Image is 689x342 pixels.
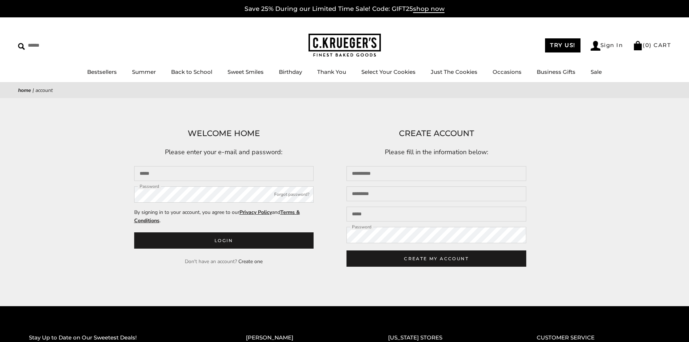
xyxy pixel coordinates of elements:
[431,68,477,75] a: Just The Cookies
[185,258,237,265] span: Don't have an account?
[413,5,445,13] span: shop now
[274,191,309,198] button: Forgot password?
[346,186,526,201] input: Last name
[309,34,381,57] img: C.KRUEGER'S
[134,127,314,140] h1: WELCOME HOME
[545,38,580,52] a: TRY US!
[244,5,445,13] a: Save 25% During our Limited Time Sale! Code: GIFT25shop now
[346,250,526,267] button: CREATE MY ACCOUNT
[87,68,117,75] a: Bestsellers
[134,166,314,181] input: Email
[238,258,263,265] a: Create one
[239,209,272,216] a: Privacy Policy
[493,68,522,75] a: Occasions
[132,68,156,75] a: Summer
[633,42,671,48] a: (0) CART
[537,68,575,75] a: Business Gifts
[346,166,526,181] input: First name
[346,227,526,243] input: Password
[134,186,314,203] input: Password
[134,208,314,225] p: By signing in to your account, you agree to our and .
[227,68,264,75] a: Sweet Smiles
[18,87,31,94] a: Home
[18,86,671,94] nav: breadcrumbs
[645,42,650,48] span: 0
[591,41,623,51] a: Sign In
[346,147,526,158] p: Please fill in the information below:
[591,41,600,51] img: Account
[18,40,104,51] input: Search
[591,68,602,75] a: Sale
[18,43,25,50] img: Search
[35,87,53,94] span: Account
[134,209,300,224] a: Terms & Conditions
[134,232,314,249] button: Login
[279,68,302,75] a: Birthday
[361,68,416,75] a: Select Your Cookies
[33,87,34,94] span: |
[317,68,346,75] a: Thank You
[346,207,526,221] input: Email
[171,68,212,75] a: Back to School
[346,127,526,140] h1: CREATE ACCOUNT
[134,147,314,158] p: Please enter your e-mail and password:
[633,41,643,50] img: Bag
